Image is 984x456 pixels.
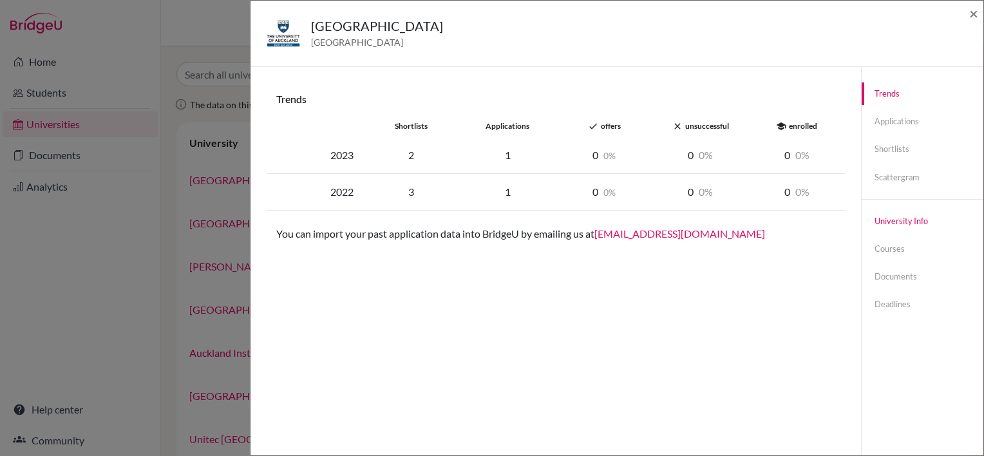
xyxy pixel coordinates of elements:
div: 0 [652,184,749,200]
img: nz_auc_usx_yxtt.jpeg [266,16,301,51]
a: Courses [862,238,983,260]
a: Documents [862,265,983,288]
span: 0 [699,149,713,161]
span: 0 [603,150,616,161]
div: 1 [459,184,556,200]
a: Applications [862,110,983,133]
h6: Trends [276,93,835,105]
div: applications [459,120,556,132]
a: Scattergram [862,166,983,189]
div: 3 [363,184,460,200]
span: 0 [795,149,809,161]
div: 0 [556,184,652,200]
i: school [776,121,786,131]
a: Trends [862,82,983,105]
div: 0 [652,147,749,163]
span: 0 [795,185,809,198]
span: unsuccessful [685,121,729,131]
p: You can import your past application data into BridgeU by emailing us at [276,226,835,242]
i: done [588,121,598,131]
a: Deadlines [862,293,983,316]
button: Close [969,6,978,21]
div: 0 [556,147,652,163]
div: shortlists [363,120,460,132]
span: [GEOGRAPHIC_DATA] [311,35,443,49]
div: 0 [749,184,846,200]
i: close [672,121,683,131]
span: offers [601,121,621,131]
span: enrolled [789,121,817,131]
div: 2023 [267,147,363,163]
a: Shortlists [862,138,983,160]
div: 2 [363,147,460,163]
span: 0 [603,187,616,198]
span: × [969,4,978,23]
div: 1 [459,147,556,163]
div: 2022 [267,184,363,200]
a: University info [862,210,983,233]
div: 0 [749,147,846,163]
a: [EMAIL_ADDRESS][DOMAIN_NAME] [594,227,765,240]
span: 0 [699,185,713,198]
h5: [GEOGRAPHIC_DATA] [311,16,443,35]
